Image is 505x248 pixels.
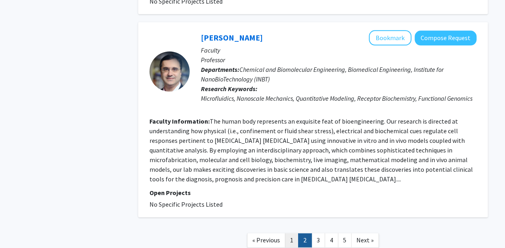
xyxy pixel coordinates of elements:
[201,94,476,103] div: Microfluidics, Nanoscale Mechanics, Quantitative Modeling, Receptor Biochemistry, Functional Geno...
[285,233,299,247] a: 1
[149,200,223,208] span: No Specific Projects Listed
[415,30,476,45] button: Compose Request to Kostas Konstantopoulos
[247,233,285,247] a: Previous
[201,55,476,65] p: Professor
[149,117,473,183] fg-read-more: The human body represents an exquisite feat of bioengineering. Our research is directed at unders...
[149,188,476,197] p: Open Projects
[252,236,280,244] span: « Previous
[351,233,379,247] a: Next
[149,117,210,125] b: Faculty Information:
[325,233,338,247] a: 4
[311,233,325,247] a: 3
[201,85,258,93] b: Research Keywords:
[201,65,239,73] b: Departments:
[201,45,476,55] p: Faculty
[369,30,411,45] button: Add Kostas Konstantopoulos to Bookmarks
[6,212,34,242] iframe: Chat
[298,233,312,247] a: 2
[201,65,444,83] span: Chemical and Biomolecular Engineering, Biomedical Engineering, Institute for NanoBioTechnology (I...
[201,33,263,43] a: [PERSON_NAME]
[338,233,352,247] a: 5
[356,236,374,244] span: Next »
